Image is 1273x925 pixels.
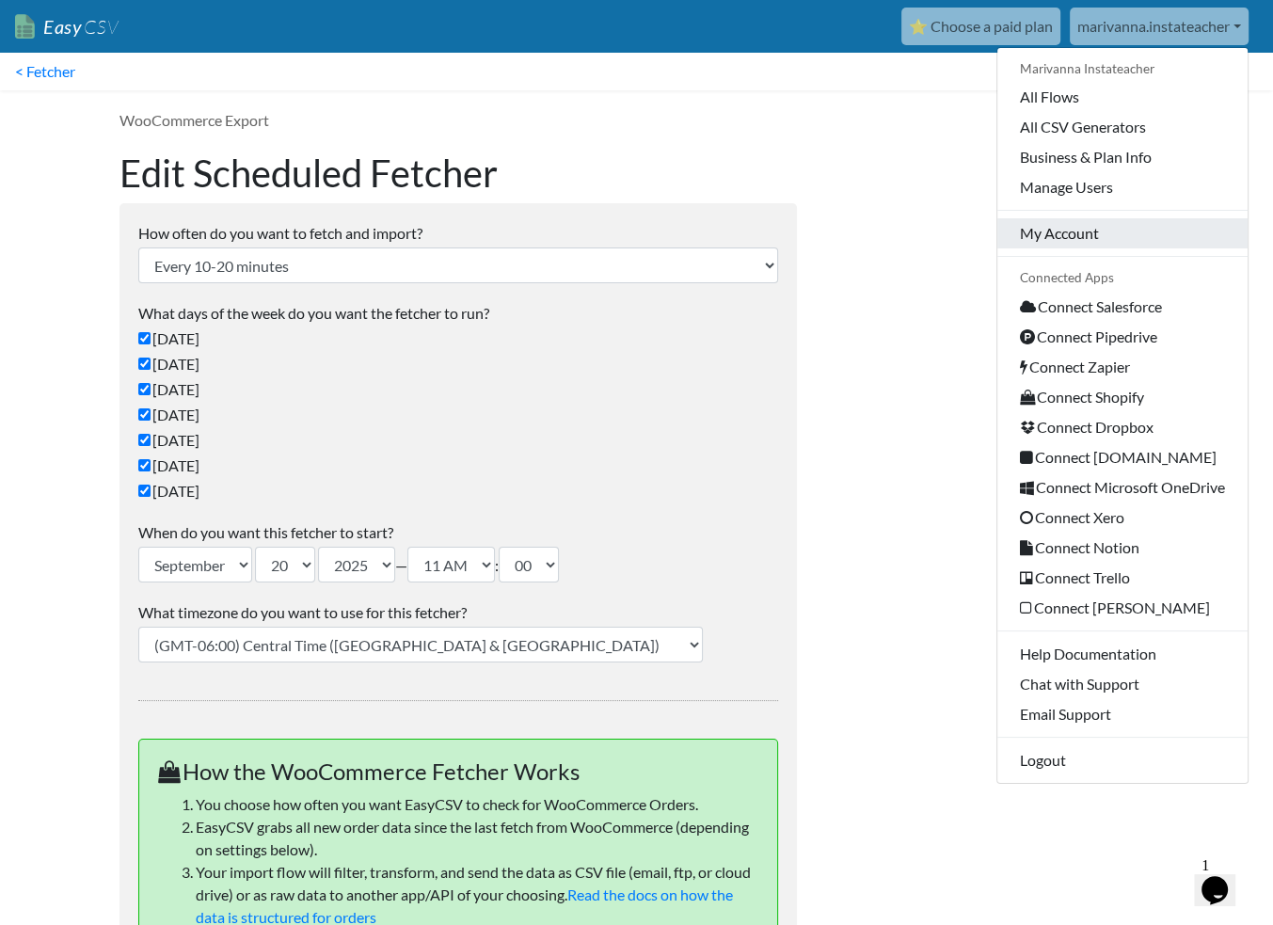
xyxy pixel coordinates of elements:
[138,521,778,582] div: — :
[138,434,151,446] input: [DATE]
[997,112,1248,142] a: All CSV Generators
[158,758,758,786] h4: How the WooCommerce Fetcher Works
[196,816,758,861] li: EasyCSV grabs all new order data since the last fetch from WooCommerce (depending on settings bel...
[138,459,151,471] input: [DATE]
[997,172,1248,202] a: Manage Users
[138,480,778,502] label: [DATE]
[138,358,151,370] input: [DATE]
[138,302,778,325] label: What days of the week do you want the fetcher to run?
[997,56,1248,82] div: Marivanna Instateacher
[997,639,1248,669] a: Help Documentation
[997,142,1248,172] a: Business & Plan Info
[1070,8,1249,45] a: marivanna.instateacher
[997,292,1248,322] a: Connect Salesforce
[997,264,1248,291] div: Connected Apps
[138,383,151,395] input: [DATE]
[119,109,797,132] p: WooCommerce Export
[138,521,778,544] label: When do you want this fetcher to start?
[997,502,1248,533] a: Connect Xero
[119,151,797,196] h1: Edit Scheduled Fetcher
[996,47,1249,784] div: marivanna.instateacher
[138,429,778,452] label: [DATE]
[997,442,1248,472] a: Connect [DOMAIN_NAME]
[138,332,151,344] input: [DATE]
[901,8,1060,45] a: ⭐ Choose a paid plan
[1194,850,1254,906] iframe: chat widget
[138,601,778,624] label: What timezone do you want to use for this fetcher?
[138,327,778,350] label: [DATE]
[997,352,1248,382] a: Connect Zapier
[138,455,778,477] label: [DATE]
[997,533,1248,563] a: Connect Notion
[138,222,778,245] label: How often do you want to fetch and import?
[82,15,119,39] span: CSV
[138,353,778,375] label: [DATE]
[997,218,1248,248] a: My Account
[138,485,151,497] input: [DATE]
[997,699,1248,729] a: Email Support
[997,669,1248,699] a: Chat with Support
[196,793,758,816] li: You choose how often you want EasyCSV to check for WooCommerce Orders.
[997,82,1248,112] a: All Flows
[138,378,778,401] label: [DATE]
[997,382,1248,412] a: Connect Shopify
[15,8,119,46] a: EasyCSV
[138,404,778,426] label: [DATE]
[997,472,1248,502] a: Connect Microsoft OneDrive
[997,593,1248,623] a: Connect [PERSON_NAME]
[138,408,151,421] input: [DATE]
[997,745,1248,775] a: Logout
[997,563,1248,593] a: Connect Trello
[997,322,1248,352] a: Connect Pipedrive
[997,412,1248,442] a: Connect Dropbox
